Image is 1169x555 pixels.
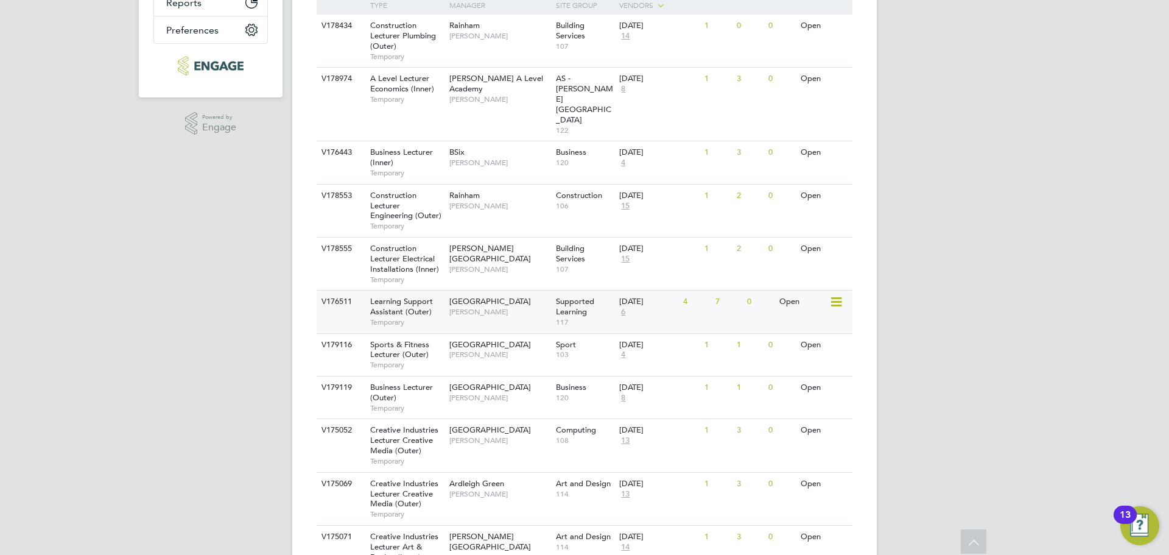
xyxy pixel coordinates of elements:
span: 107 [556,264,614,274]
div: V175071 [318,526,361,548]
span: [PERSON_NAME] [449,94,550,104]
div: 1 [734,334,765,356]
span: Business Lecturer (Outer) [370,382,433,403]
span: Construction [556,190,602,200]
span: Engage [202,122,236,133]
span: Business [556,147,586,157]
div: Open [798,376,851,399]
span: 117 [556,317,614,327]
div: 0 [765,334,797,356]
span: 13 [619,489,631,500]
div: 7 [712,291,744,313]
div: [DATE] [619,383,698,393]
span: [PERSON_NAME] [449,264,550,274]
div: Open [798,15,851,37]
div: V176443 [318,141,361,164]
a: Powered byEngage [185,112,237,135]
div: 0 [765,473,797,495]
span: Business [556,382,586,392]
div: [DATE] [619,340,698,350]
span: Building Services [556,20,585,41]
div: 2 [734,185,765,207]
span: Temporary [370,509,443,519]
span: A Level Lecturer Economics (Inner) [370,73,434,94]
span: BSix [449,147,465,157]
div: 0 [765,238,797,260]
div: 0 [734,15,765,37]
div: [DATE] [619,244,698,254]
span: Learning Support Assistant (Outer) [370,296,433,317]
div: V178555 [318,238,361,260]
span: 122 [556,125,614,135]
span: Construction Lecturer Engineering (Outer) [370,190,441,221]
div: 0 [744,291,776,313]
div: 3 [734,141,765,164]
span: 107 [556,41,614,51]
div: 1 [701,15,733,37]
span: [PERSON_NAME] [449,436,550,445]
span: 103 [556,350,614,359]
div: V178974 [318,68,361,90]
span: 114 [556,489,614,499]
div: 0 [765,419,797,442]
span: [PERSON_NAME][GEOGRAPHIC_DATA] [449,243,531,264]
span: Temporary [370,221,443,231]
button: Preferences [154,16,267,43]
span: Creative Industries Lecturer Creative Media (Outer) [370,478,438,509]
div: Open [776,291,829,313]
span: Rainham [449,190,480,200]
span: [PERSON_NAME] [449,350,550,359]
div: Open [798,185,851,207]
div: Open [798,334,851,356]
span: Temporary [370,456,443,466]
div: 0 [765,376,797,399]
span: Sport [556,339,576,350]
span: [GEOGRAPHIC_DATA] [449,339,531,350]
div: Open [798,68,851,90]
div: V179119 [318,376,361,399]
div: Open [798,238,851,260]
div: Open [798,526,851,548]
div: [DATE] [619,21,698,31]
span: 6 [619,307,627,317]
div: V175069 [318,473,361,495]
span: Construction Lecturer Electrical Installations (Inner) [370,243,439,274]
span: Preferences [166,24,219,36]
span: 114 [556,542,614,552]
span: 8 [619,84,627,94]
span: Ardleigh Green [449,478,504,489]
span: Temporary [370,52,443,62]
a: Go to home page [153,56,268,76]
span: Rainham [449,20,480,30]
span: Temporary [370,317,443,327]
div: 1 [701,334,733,356]
span: 108 [556,436,614,445]
span: Art and Design [556,478,611,489]
span: Art and Design [556,531,611,542]
span: Computing [556,425,596,435]
span: [PERSON_NAME] [449,489,550,499]
span: AS - [PERSON_NAME][GEOGRAPHIC_DATA] [556,73,613,125]
div: Open [798,473,851,495]
span: Temporary [370,168,443,178]
div: 1 [701,526,733,548]
span: 14 [619,31,631,41]
div: 3 [734,473,765,495]
span: Supported Learning [556,296,594,317]
span: Building Services [556,243,585,264]
div: 0 [765,141,797,164]
span: 13 [619,436,631,446]
span: [GEOGRAPHIC_DATA] [449,382,531,392]
div: 2 [734,238,765,260]
div: [DATE] [619,191,698,201]
div: 1 [734,376,765,399]
div: [DATE] [619,74,698,84]
span: 120 [556,158,614,168]
div: 1 [701,185,733,207]
div: 3 [734,526,765,548]
div: [DATE] [619,425,698,436]
span: 106 [556,201,614,211]
div: 13 [1120,515,1131,531]
img: xede-logo-retina.png [178,56,243,76]
span: [GEOGRAPHIC_DATA] [449,296,531,306]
